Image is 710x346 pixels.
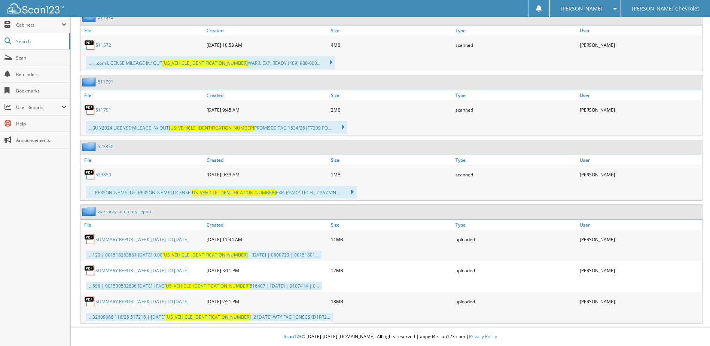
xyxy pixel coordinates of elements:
[205,102,329,117] div: [DATE] 9:45 AM
[673,310,710,346] iframe: Chat Widget
[86,186,357,198] div: ... [PERSON_NAME] DF [PERSON_NAME] LICENSE EXP. READY TECH... ( 267 VIN ....
[469,333,497,340] a: Privacy Policy
[86,313,333,321] div: ...32609666 116/25 517216 | [DATE] |2 [DATE] WTY FAC 1GNSCSKD1RR2...
[454,294,578,309] div: uploaded
[578,155,702,165] a: User
[82,207,98,216] img: folder2.png
[98,208,152,215] a: warranty summary report
[164,283,250,289] span: [US_VEHICLE_IDENTIFICATION_NUMBER]
[16,38,65,45] span: Search
[86,56,335,69] div: ..... .com LICENSE MILEAGE IN/ OUT WARR. EXP, READY (409) 988-000...
[16,55,67,61] span: Scan
[205,37,329,52] div: [DATE] 10:53 AM
[284,333,302,340] span: Scan123
[578,102,702,117] div: [PERSON_NAME]
[329,155,453,165] a: Size
[16,121,67,127] span: Help
[95,107,111,113] a: 511791
[191,189,276,196] span: [US_VEHICLE_IDENTIFICATION_NUMBER]
[162,252,248,258] span: [US_VEHICLE_IDENTIFICATION_NUMBER]
[205,90,329,100] a: Created
[95,172,111,178] a: 523850
[205,263,329,278] div: [DATE] 3:11 PM
[162,60,248,66] span: [US_VEHICLE_IDENTIFICATION_NUMBER]
[329,294,453,309] div: 18MB
[84,265,95,276] img: PDF.png
[80,25,205,36] a: File
[329,232,453,247] div: 11MB
[95,42,111,48] a: 511672
[7,3,64,13] img: scan123-logo-white.svg
[454,220,578,230] a: Type
[329,102,453,117] div: 2MB
[80,220,205,230] a: File
[95,236,189,243] a: SUMMARY REPORT_WEEK_[DATE] TO [DATE]
[169,125,254,131] span: [US_VEHICLE_IDENTIFICATION_NUMBER]
[205,155,329,165] a: Created
[86,121,347,134] div: ...3UN2024 LICENSE MILEAGE IN/ OUT PROMISED TAG 1534/25|T7209 PO ...
[454,155,578,165] a: Type
[95,298,189,305] a: SUMMARY REPORT_WEEK_[DATE] TO [DATE]
[82,77,98,86] img: folder2.png
[16,104,61,110] span: User Reports
[84,169,95,180] img: PDF.png
[329,263,453,278] div: 12MB
[84,296,95,307] img: PDF.png
[16,137,67,143] span: Announcements
[561,6,603,11] span: [PERSON_NAME]
[80,90,205,100] a: File
[84,234,95,245] img: PDF.png
[84,104,95,115] img: PDF.png
[16,88,67,94] span: Bookmarks
[578,90,702,100] a: User
[329,25,453,36] a: Size
[98,79,113,85] a: 511791
[454,37,578,52] div: scanned
[205,167,329,182] div: [DATE] 9:33 AM
[84,39,95,51] img: PDF.png
[632,6,699,11] span: [PERSON_NAME] Chevrolet
[98,143,113,150] a: 523850
[454,167,578,182] div: scanned
[205,232,329,247] div: [DATE] 11:44 AM
[578,232,702,247] div: [PERSON_NAME]
[329,220,453,230] a: Size
[329,90,453,100] a: Size
[80,155,205,165] a: File
[16,71,67,78] span: Reminders
[454,232,578,247] div: uploaded
[82,12,98,22] img: folder2.png
[454,90,578,100] a: Type
[578,167,702,182] div: [PERSON_NAME]
[578,294,702,309] div: [PERSON_NAME]
[205,294,329,309] div: [DATE] 2:51 PM
[86,282,322,290] div: ...596 | 001530562636 [DATE] |FAC 516407 | [DATE] | 9107414 | 0...
[578,25,702,36] a: User
[205,220,329,230] a: Created
[578,220,702,230] a: User
[578,263,702,278] div: [PERSON_NAME]
[205,25,329,36] a: Created
[329,167,453,182] div: 1MB
[454,263,578,278] div: uploaded
[98,14,113,20] a: 511672
[95,267,189,274] a: SUMMARY REPORT_WEEK_[DATE] TO [DATE]
[165,314,251,320] span: [US_VEHICLE_IDENTIFICATION_NUMBER]
[86,251,322,259] div: ...120 | 001518263881 [DATE] 0.00 | [DATE] | 0600723 | 00151801...
[454,25,578,36] a: Type
[329,37,453,52] div: 4MB
[578,37,702,52] div: [PERSON_NAME]
[16,22,61,28] span: Cabinets
[71,328,710,346] div: © [DATE]-[DATE] [DOMAIN_NAME]. All rights reserved | appg04-scan123-com |
[454,102,578,117] div: scanned
[82,142,98,151] img: folder2.png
